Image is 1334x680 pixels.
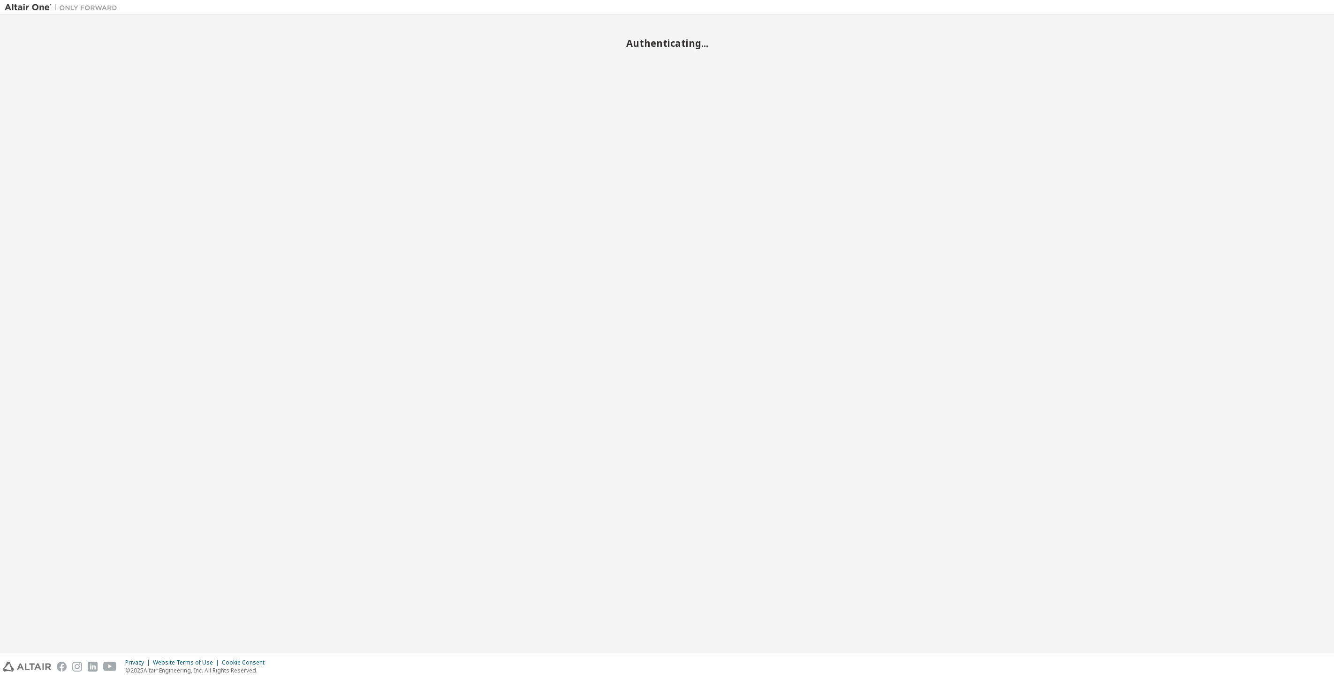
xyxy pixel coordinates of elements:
[72,662,82,672] img: instagram.svg
[5,3,122,12] img: Altair One
[153,659,222,666] div: Website Terms of Use
[5,37,1329,49] h2: Authenticating...
[57,662,67,672] img: facebook.svg
[125,659,153,666] div: Privacy
[3,662,51,672] img: altair_logo.svg
[88,662,98,672] img: linkedin.svg
[103,662,117,672] img: youtube.svg
[222,659,270,666] div: Cookie Consent
[125,666,270,674] p: © 2025 Altair Engineering, Inc. All Rights Reserved.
